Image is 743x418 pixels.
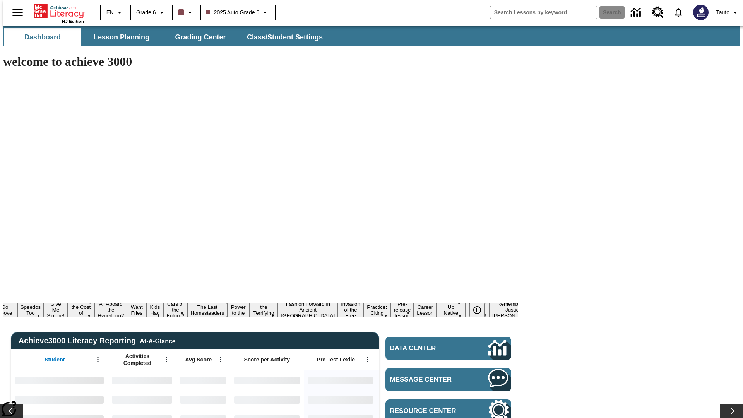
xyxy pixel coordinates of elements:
img: Avatar [693,5,709,20]
span: Grade 6 [136,9,156,17]
button: Slide 19 Cooking Up Native Traditions [437,297,465,323]
button: Open Menu [92,354,104,365]
button: Language: EN, Select a language [103,5,128,19]
div: SubNavbar [3,28,330,46]
span: Resource Center [390,407,465,415]
button: Grading Center [162,28,239,46]
button: Slide 18 Career Lesson [414,303,437,317]
a: Home [34,3,84,19]
button: Class/Student Settings [241,28,329,46]
button: Open Menu [215,354,226,365]
a: Notifications [668,2,688,22]
button: Open side menu [6,1,29,24]
button: Open Menu [161,354,172,365]
button: Pause [469,303,485,317]
span: Achieve3000 Literacy Reporting [19,336,176,345]
span: Pre-Test Lexile [317,356,355,363]
div: Pause [469,303,493,317]
span: Dashboard [24,33,61,42]
span: Data Center [390,344,462,352]
button: Slide 9 Dirty Jobs Kids Had To Do [146,291,163,329]
button: Profile/Settings [713,5,743,19]
span: NJ Edition [62,19,84,24]
button: Class: 2025 Auto Grade 6, Select your class [203,5,273,19]
button: Slide 14 Fashion Forward in Ancient Rome [278,300,338,320]
button: Lesson Planning [83,28,160,46]
button: Slide 11 The Last Homesteaders [187,303,227,317]
button: Slide 5 Give Me S'more! [44,300,68,320]
a: Data Center [385,337,511,360]
div: No Data, [108,390,176,409]
span: Class/Student Settings [247,33,323,42]
button: Slide 16 Mixed Practice: Citing Evidence [363,297,391,323]
h1: welcome to achieve 3000 [3,55,518,69]
a: Message Center [385,368,511,391]
button: Slide 7 All Aboard the Hyperloop? [94,300,127,320]
div: No Data, [176,390,230,409]
button: Slide 12 Solar Power to the People [227,297,250,323]
button: Open Menu [362,354,373,365]
div: No Data, [176,370,230,390]
span: Avg Score [185,356,212,363]
button: Dashboard [4,28,81,46]
button: Select a new avatar [688,2,713,22]
a: Resource Center, Will open in new tab [647,2,668,23]
span: Student [45,356,65,363]
span: EN [106,9,114,17]
input: search field [490,6,597,19]
button: Grade: Grade 6, Select a grade [133,5,169,19]
button: Lesson carousel, Next [720,404,743,418]
span: Lesson Planning [94,33,149,42]
div: At-A-Glance [140,336,175,345]
span: Grading Center [175,33,226,42]
div: No Data, [108,370,176,390]
div: Home [34,3,84,24]
button: Slide 10 Cars of the Future? [164,300,188,320]
button: Slide 13 Attack of the Terrifying Tomatoes [250,297,278,323]
button: Slide 21 Remembering Justice O'Connor [489,300,538,320]
span: Activities Completed [112,353,163,367]
a: Data Center [626,2,647,23]
span: Score per Activity [244,356,290,363]
button: Slide 17 Pre-release lesson [391,300,414,320]
div: SubNavbar [3,26,740,46]
button: Slide 15 The Invasion of the Free CD [338,294,363,325]
span: 2025 Auto Grade 6 [206,9,260,17]
span: Tauto [716,9,729,17]
span: Message Center [390,376,465,384]
button: Slide 6 Covering the Cost of College [68,297,94,323]
button: Slide 8 Do You Want Fries With That? [127,291,146,329]
button: Class color is dark brown. Change class color [175,5,198,19]
button: Slide 20 Hooray for Constitution Day! [465,300,489,320]
button: Slide 4 Are Speedos Too Speedy? [17,297,44,323]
